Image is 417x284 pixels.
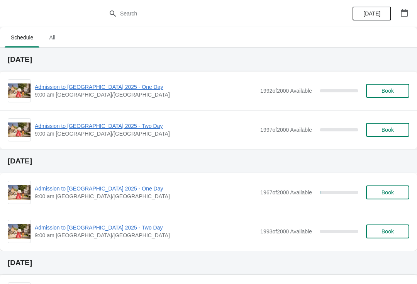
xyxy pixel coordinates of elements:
[8,224,31,239] img: Admission to Barkerville 2025 - Two Day | | 9:00 am America/Vancouver
[363,10,380,17] span: [DATE]
[381,88,394,94] span: Book
[8,157,409,165] h2: [DATE]
[260,228,312,235] span: 1993 of 2000 Available
[5,31,39,44] span: Schedule
[35,231,256,239] span: 9:00 am [GEOGRAPHIC_DATA]/[GEOGRAPHIC_DATA]
[8,122,31,138] img: Admission to Barkerville 2025 - Two Day | | 9:00 am America/Vancouver
[8,83,31,99] img: Admission to Barkerville 2025 - One Day | | 9:00 am America/Vancouver
[381,127,394,133] span: Book
[366,224,409,238] button: Book
[35,122,256,130] span: Admission to [GEOGRAPHIC_DATA] 2025 - Two Day
[8,259,409,267] h2: [DATE]
[366,185,409,199] button: Book
[260,127,312,133] span: 1997 of 2000 Available
[381,189,394,196] span: Book
[260,88,312,94] span: 1992 of 2000 Available
[35,130,256,138] span: 9:00 am [GEOGRAPHIC_DATA]/[GEOGRAPHIC_DATA]
[35,91,256,99] span: 9:00 am [GEOGRAPHIC_DATA]/[GEOGRAPHIC_DATA]
[353,7,391,20] button: [DATE]
[8,56,409,63] h2: [DATE]
[42,31,62,44] span: All
[120,7,313,20] input: Search
[366,123,409,137] button: Book
[35,185,256,192] span: Admission to [GEOGRAPHIC_DATA] 2025 - One Day
[35,192,256,200] span: 9:00 am [GEOGRAPHIC_DATA]/[GEOGRAPHIC_DATA]
[35,224,256,231] span: Admission to [GEOGRAPHIC_DATA] 2025 - Two Day
[35,83,256,91] span: Admission to [GEOGRAPHIC_DATA] 2025 - One Day
[381,228,394,235] span: Book
[260,189,312,196] span: 1967 of 2000 Available
[8,185,31,200] img: Admission to Barkerville 2025 - One Day | | 9:00 am America/Vancouver
[366,84,409,98] button: Book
